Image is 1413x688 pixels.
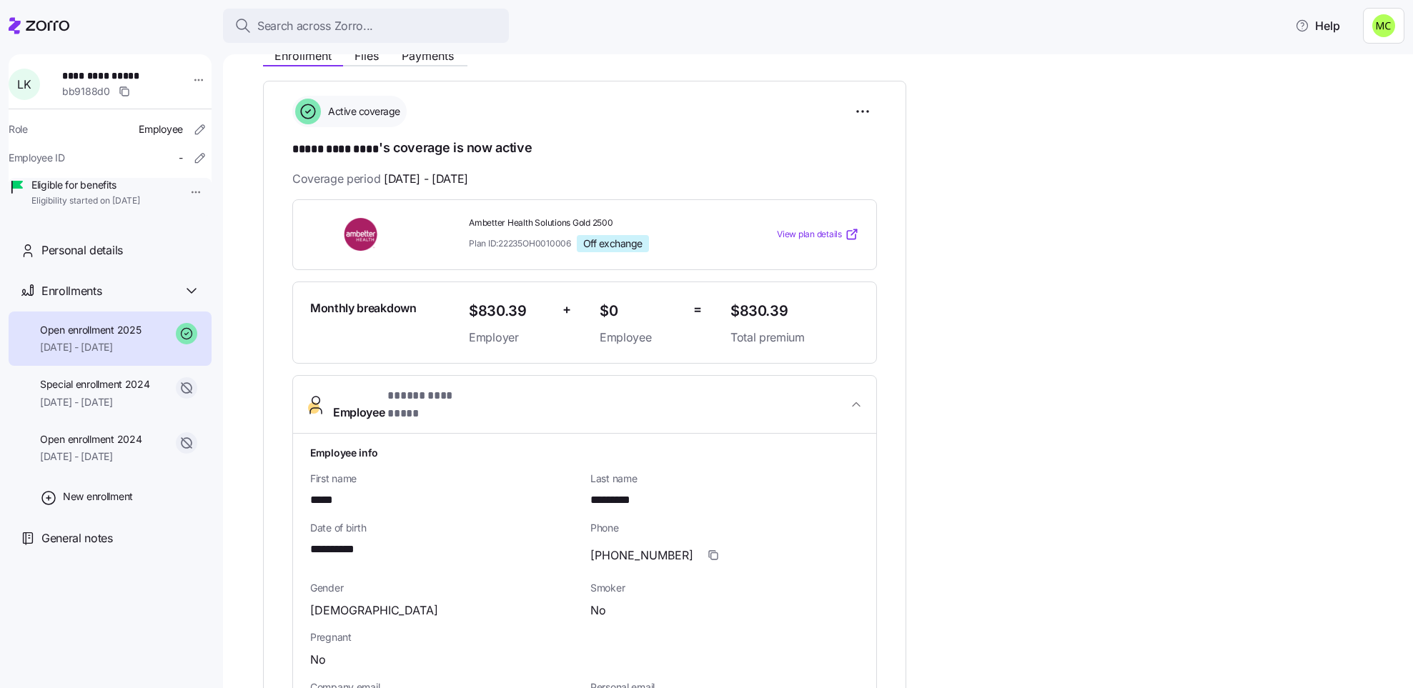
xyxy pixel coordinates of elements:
span: Files [355,50,379,61]
span: Employee [333,387,480,422]
span: General notes [41,529,113,547]
span: View plan details [777,228,842,241]
span: L K [17,79,31,90]
img: Ambetter [310,218,413,251]
span: bb9188d0 [62,84,110,99]
h1: 's coverage is now active [292,139,877,159]
span: Active coverage [324,104,400,119]
span: - [179,151,183,165]
span: Employer [469,329,551,347]
span: Ambetter Health Solutions Gold 2500 [469,217,719,229]
span: Special enrollment 2024 [40,377,150,392]
span: New enrollment [63,489,133,504]
span: Coverage period [292,170,468,188]
span: [DATE] - [DATE] [384,170,468,188]
span: No [310,651,326,669]
span: [DEMOGRAPHIC_DATA] [310,602,438,619]
span: Eligible for benefits [31,178,140,192]
span: Employee [600,329,682,347]
span: + [562,299,571,320]
button: Help [1284,11,1352,40]
span: [DATE] - [DATE] [40,340,141,354]
span: $830.39 [469,299,551,323]
span: Help [1295,17,1340,34]
span: First name [310,472,579,486]
span: $0 [600,299,682,323]
img: fb6fbd1e9160ef83da3948286d18e3ea [1372,14,1395,37]
span: Phone [590,521,859,535]
span: No [590,602,606,619]
span: Date of birth [310,521,579,535]
span: Employee ID [9,151,65,165]
span: Personal details [41,241,123,259]
span: Open enrollment 2024 [40,432,142,447]
span: $830.39 [730,299,859,323]
span: [DATE] - [DATE] [40,449,142,464]
span: Search across Zorro... [257,17,373,35]
span: [PHONE_NUMBER] [590,547,693,564]
span: Last name [590,472,859,486]
h1: Employee info [310,445,859,460]
span: Payments [402,50,454,61]
span: Off exchange [583,237,643,250]
span: Monthly breakdown [310,299,417,317]
span: [DATE] - [DATE] [40,395,150,409]
span: Total premium [730,329,859,347]
span: Role [9,122,28,136]
span: Eligibility started on [DATE] [31,195,140,207]
span: = [693,299,702,320]
span: Pregnant [310,630,859,644]
button: Search across Zorro... [223,9,509,43]
a: View plan details [777,227,859,241]
span: Enrollments [41,282,101,300]
span: Smoker [590,581,859,595]
span: Open enrollment 2025 [40,323,141,337]
span: Enrollment [274,50,332,61]
span: Employee [139,122,183,136]
span: Gender [310,581,579,595]
span: Plan ID: 22235OH0010006 [469,237,571,249]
